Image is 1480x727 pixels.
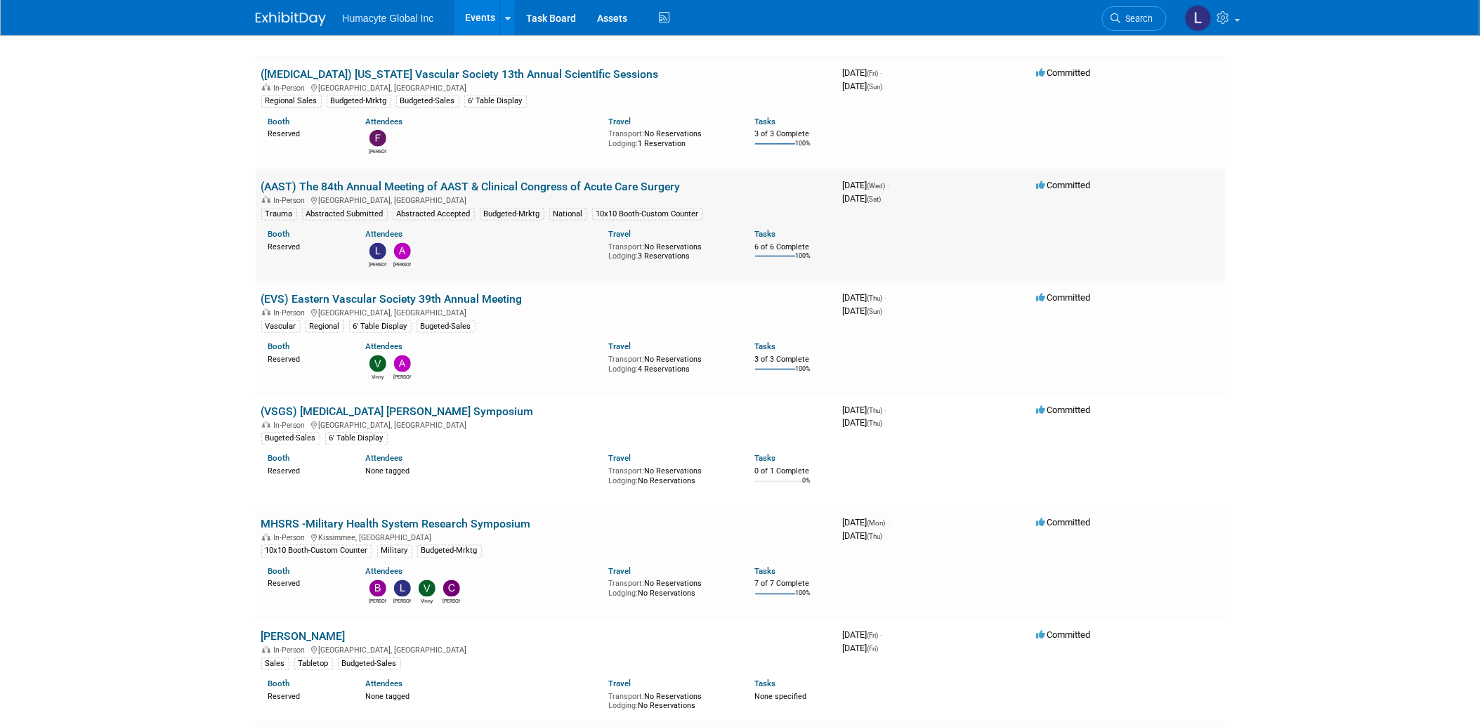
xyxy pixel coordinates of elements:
[867,533,883,541] span: (Thu)
[302,208,388,221] div: Abstracted Submitted
[609,251,639,261] span: Lodging:
[843,418,883,428] span: [DATE]
[755,693,807,702] span: None specified
[262,534,270,541] img: In-Person Event
[268,679,290,689] a: Booth
[480,208,544,221] div: Budgeted-Mrktg
[867,646,879,653] span: (Fri)
[369,147,386,155] div: Fulton Velez
[867,632,879,640] span: (Fri)
[394,355,411,372] img: Anthony Mattair
[609,341,631,351] a: Travel
[417,320,476,333] div: Bugeted-Sales
[365,454,402,464] a: Attendees
[755,454,776,464] a: Tasks
[261,67,659,81] a: ([MEDICAL_DATA]) [US_STATE] Vascular Society 13th Annual Scientific Sessions
[609,464,734,486] div: No Reservations No Reservations
[881,67,883,78] span: -
[261,208,297,221] div: Trauma
[867,407,883,415] span: (Thu)
[261,545,372,558] div: 10x10 Booth-Custom Counter
[343,13,434,24] span: Humacyte Global Inc
[609,365,639,374] span: Lodging:
[365,229,402,239] a: Attendees
[394,580,411,597] img: Linda Hamilton
[867,420,883,428] span: (Thu)
[843,630,883,641] span: [DATE]
[881,630,883,641] span: -
[262,646,270,653] img: In-Person Event
[755,229,776,239] a: Tasks
[843,531,883,542] span: [DATE]
[262,84,270,91] img: In-Person Event
[609,126,734,148] div: No Reservations 1 Reservation
[268,341,290,351] a: Booth
[609,352,734,374] div: No Reservations 4 Reservations
[549,208,587,221] div: National
[888,180,890,190] span: -
[867,195,882,203] span: (Sat)
[327,95,391,107] div: Budgeted-Mrktg
[443,580,460,597] img: Carlos Martin Colindres
[261,433,320,445] div: Bugeted-Sales
[796,27,811,46] td: 100%
[843,405,887,416] span: [DATE]
[755,117,776,126] a: Tasks
[268,577,345,589] div: Reserved
[418,597,436,605] div: Vinny Mazzurco
[609,117,631,126] a: Travel
[325,433,388,445] div: 6' Table Display
[443,597,460,605] div: Carlos Martin Colindres
[365,690,598,702] div: None tagged
[609,129,645,138] span: Transport:
[867,308,883,315] span: (Sun)
[268,352,345,365] div: Reserved
[609,454,631,464] a: Travel
[261,644,832,655] div: [GEOGRAPHIC_DATA], [GEOGRAPHIC_DATA]
[609,579,645,589] span: Transport:
[796,590,811,609] td: 100%
[268,240,345,252] div: Reserved
[261,320,301,333] div: Vascular
[796,140,811,159] td: 100%
[1185,5,1212,32] img: Linda Hamilton
[369,355,386,372] img: Vinny Mazzurco
[365,567,402,577] a: Attendees
[843,193,882,204] span: [DATE]
[755,467,832,477] div: 0 of 1 Complete
[867,182,886,190] span: (Wed)
[365,341,402,351] a: Attendees
[349,320,412,333] div: 6' Table Display
[609,229,631,239] a: Travel
[261,81,832,93] div: [GEOGRAPHIC_DATA], [GEOGRAPHIC_DATA]
[464,95,527,107] div: 6' Table Display
[609,589,639,598] span: Lodging:
[843,67,883,78] span: [DATE]
[261,532,832,543] div: Kissimmee, [GEOGRAPHIC_DATA]
[274,196,310,205] span: In-Person
[369,243,386,260] img: Linda Hamilton
[755,341,776,351] a: Tasks
[843,643,879,654] span: [DATE]
[394,243,411,260] img: Anthony Mattair
[306,320,344,333] div: Regional
[274,646,310,655] span: In-Person
[393,597,411,605] div: Linda Hamilton
[592,208,703,221] div: 10x10 Booth-Custom Counter
[888,518,890,528] span: -
[393,260,411,268] div: Anthony Mattair
[268,126,345,139] div: Reserved
[867,70,879,77] span: (Fri)
[1037,630,1091,641] span: Committed
[609,139,639,148] span: Lodging:
[377,545,412,558] div: Military
[609,467,645,476] span: Transport:
[261,630,346,643] a: [PERSON_NAME]
[262,196,270,203] img: In-Person Event
[261,405,534,419] a: (VSGS) [MEDICAL_DATA] [PERSON_NAME] Symposium
[261,419,832,431] div: [GEOGRAPHIC_DATA], [GEOGRAPHIC_DATA]
[369,260,386,268] div: Linda Hamilton
[609,355,645,364] span: Transport:
[274,84,310,93] span: In-Person
[262,421,270,428] img: In-Person Event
